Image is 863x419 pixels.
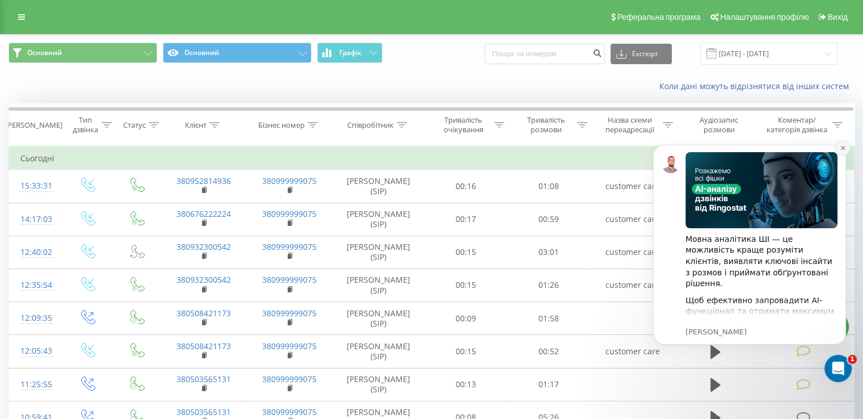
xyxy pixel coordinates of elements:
[435,115,492,135] div: Тривалість очікування
[262,407,317,417] a: 380999999075
[176,274,231,285] a: 380932300542
[5,120,62,130] div: [PERSON_NAME]
[9,43,157,63] button: Основний
[20,241,50,263] div: 12:40:02
[185,120,207,130] div: Клієнт
[507,335,590,368] td: 00:52
[332,302,425,335] td: [PERSON_NAME] (SIP)
[332,236,425,269] td: [PERSON_NAME] (SIP)
[20,175,50,197] div: 15:33:31
[262,341,317,351] a: 380999999075
[332,368,425,401] td: [PERSON_NAME] (SIP)
[686,115,752,135] div: Аудіозапис розмови
[20,208,50,231] div: 14:17:03
[317,43,382,63] button: Графік
[332,269,425,301] td: [PERSON_NAME] (SIP)
[176,241,231,252] a: 380932300542
[20,274,50,296] div: 12:35:54
[163,43,311,63] button: Основний
[600,115,660,135] div: Назва схеми переадресації
[425,269,507,301] td: 00:15
[332,335,425,368] td: [PERSON_NAME] (SIP)
[71,115,98,135] div: Тип дзвінка
[262,308,317,319] a: 380999999075
[763,115,830,135] div: Коментар/категорія дзвінка
[659,81,854,91] a: Коли дані можуть відрізнятися вiд інших систем
[507,269,590,301] td: 01:26
[20,307,50,329] div: 12:09:35
[176,407,231,417] a: 380503565131
[339,49,361,57] span: Графік
[507,203,590,236] td: 00:59
[262,175,317,186] a: 380999999075
[9,147,854,170] td: Сьогодні
[507,302,590,335] td: 01:58
[590,335,675,368] td: customer care
[176,208,231,219] a: 380676222224
[507,170,590,203] td: 01:08
[262,241,317,252] a: 380999999075
[176,308,231,319] a: 380508421173
[720,12,809,22] span: Налаштування профілю
[824,355,852,382] iframe: Intercom live chat
[176,175,231,186] a: 380952814936
[507,236,590,269] td: 03:01
[485,44,605,64] input: Пошук за номером
[425,368,507,401] td: 00:13
[176,341,231,351] a: 380508421173
[848,355,857,364] span: 1
[590,203,675,236] td: customer care
[425,203,507,236] td: 00:17
[20,340,50,362] div: 12:05:43
[617,12,701,22] span: Реферальна програма
[425,302,507,335] td: 00:09
[828,12,848,22] span: Вихід
[425,236,507,269] td: 00:15
[262,274,317,285] a: 380999999075
[425,335,507,368] td: 00:15
[262,374,317,384] a: 380999999075
[332,170,425,203] td: [PERSON_NAME] (SIP)
[590,269,675,301] td: customer care
[332,203,425,236] td: [PERSON_NAME] (SIP)
[517,115,574,135] div: Тривалість розмови
[176,374,231,384] a: 380503565131
[123,120,146,130] div: Статус
[636,128,863,388] iframe: Intercom notifications повідомлення
[20,374,50,396] div: 11:25:55
[425,170,507,203] td: 00:16
[347,120,394,130] div: Співробітник
[590,170,675,203] td: customer care
[590,236,675,269] td: customer care
[507,368,590,401] td: 01:17
[262,208,317,219] a: 380999999075
[27,48,62,57] span: Основний
[611,44,672,64] button: Експорт
[258,120,305,130] div: Бізнес номер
